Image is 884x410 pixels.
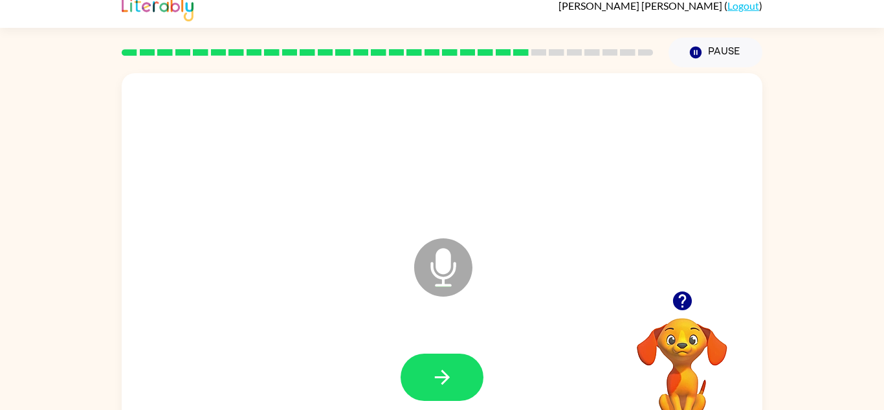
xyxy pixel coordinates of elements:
button: Pause [669,38,762,67]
